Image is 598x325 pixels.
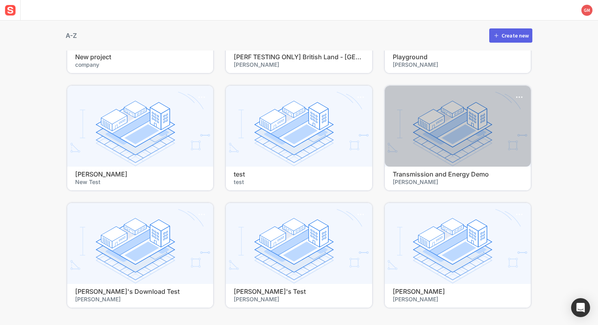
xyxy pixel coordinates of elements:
[75,171,205,178] h4: [PERSON_NAME]
[393,295,523,303] span: [PERSON_NAME]
[75,53,205,61] h4: New project
[75,288,205,295] h4: [PERSON_NAME]'s Download Test
[501,33,529,38] div: Create new
[3,3,17,17] img: sensat
[75,61,205,68] span: company
[75,295,205,303] span: [PERSON_NAME]
[393,288,523,295] h4: [PERSON_NAME]
[571,298,590,317] div: Open Intercom Messenger
[234,288,364,295] h4: [PERSON_NAME]'s Test
[234,295,364,303] span: [PERSON_NAME]
[66,31,77,40] div: A-Z
[584,8,590,13] text: GM
[75,178,205,186] span: New Test
[393,178,523,186] span: [PERSON_NAME]
[393,53,523,61] h4: Playground
[234,178,364,186] span: test
[234,61,364,68] span: [PERSON_NAME]
[234,171,364,178] h4: test
[234,53,364,61] h4: [PERF TESTING ONLY] British Land - [GEOGRAPHIC_DATA] Water
[393,171,523,178] h4: Transmission and Energy Demo
[489,28,532,43] button: Create new
[393,61,523,68] span: [PERSON_NAME]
